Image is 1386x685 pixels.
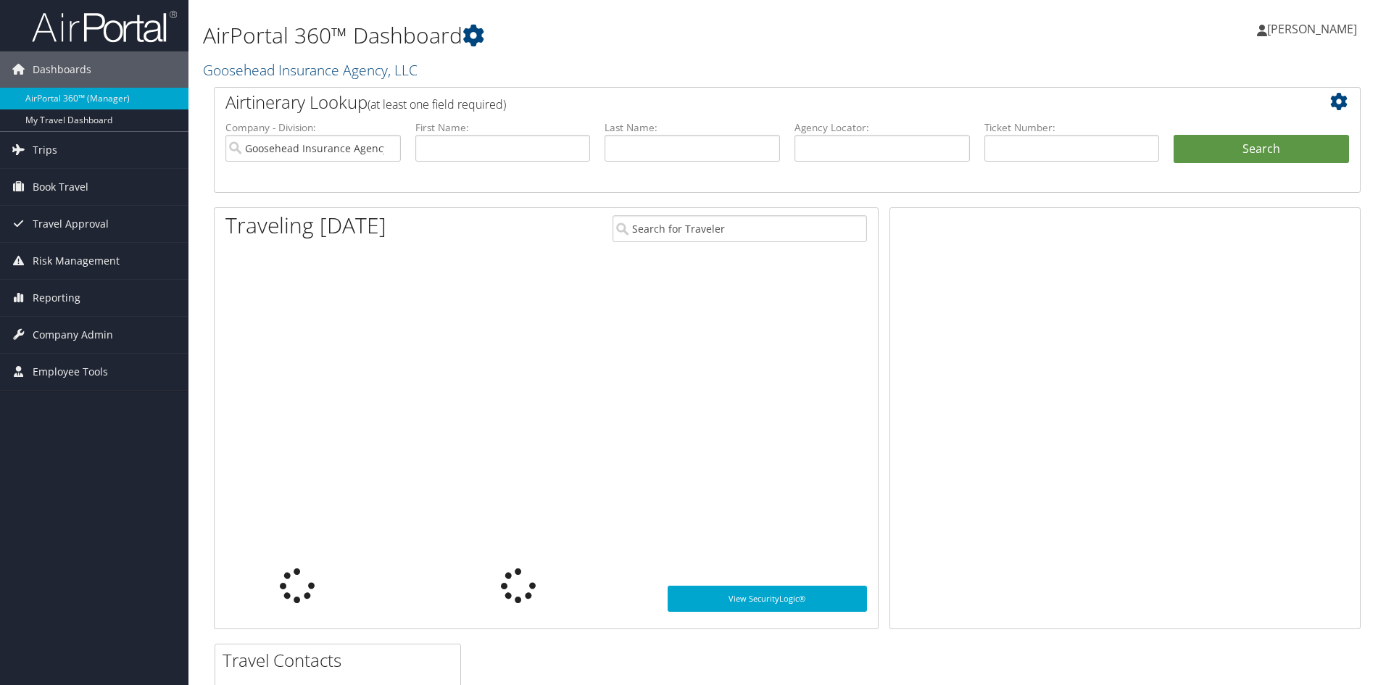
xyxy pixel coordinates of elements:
[33,51,91,88] span: Dashboards
[794,120,970,135] label: Agency Locator:
[32,9,177,43] img: airportal-logo.png
[415,120,591,135] label: First Name:
[668,586,867,612] a: View SecurityLogic®
[203,60,421,80] a: Goosehead Insurance Agency, LLC
[225,120,401,135] label: Company - Division:
[1174,135,1349,164] button: Search
[203,20,982,51] h1: AirPortal 360™ Dashboard
[1257,7,1372,51] a: [PERSON_NAME]
[33,354,108,390] span: Employee Tools
[33,132,57,168] span: Trips
[33,280,80,316] span: Reporting
[1267,21,1357,37] span: [PERSON_NAME]
[33,169,88,205] span: Book Travel
[605,120,780,135] label: Last Name:
[984,120,1160,135] label: Ticket Number:
[33,243,120,279] span: Risk Management
[225,90,1253,115] h2: Airtinerary Lookup
[33,317,113,353] span: Company Admin
[223,648,460,673] h2: Travel Contacts
[225,210,386,241] h1: Traveling [DATE]
[33,206,109,242] span: Travel Approval
[613,215,867,242] input: Search for Traveler
[368,96,506,112] span: (at least one field required)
